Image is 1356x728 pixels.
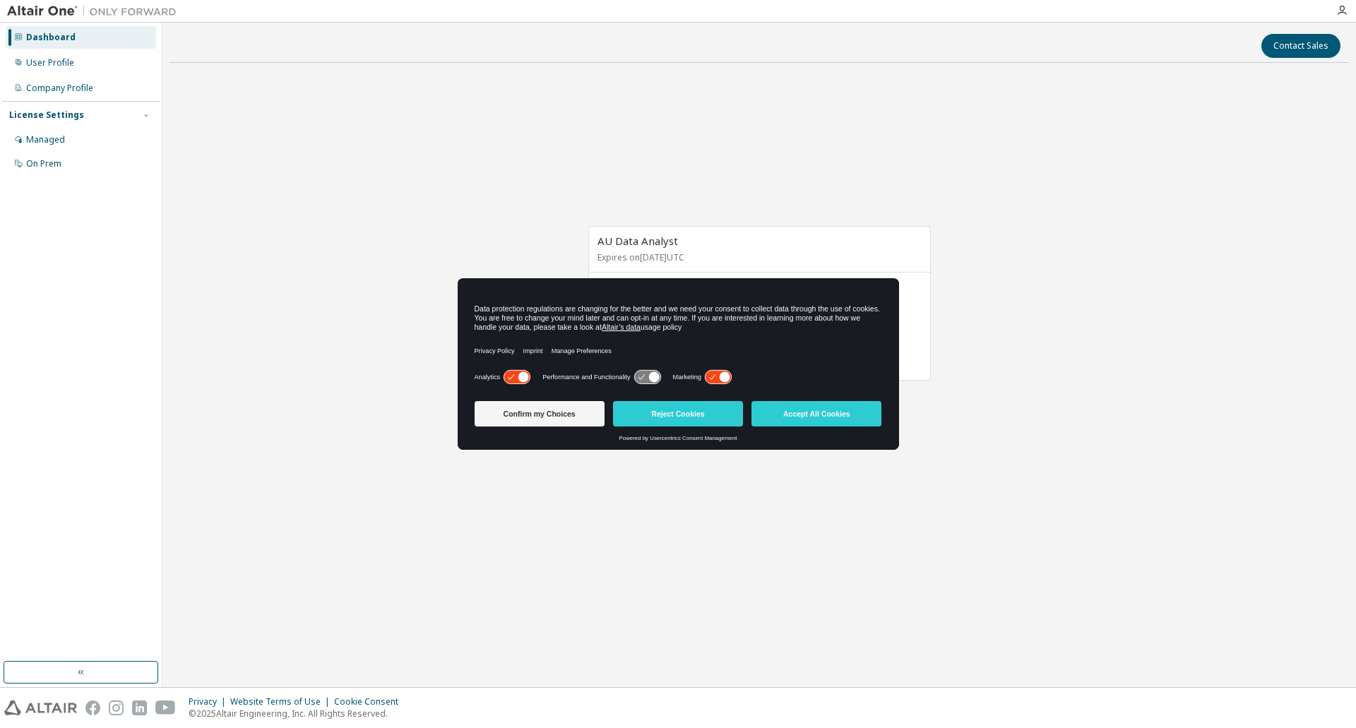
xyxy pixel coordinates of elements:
div: User Profile [26,57,74,68]
div: License Settings [9,109,84,121]
div: Website Terms of Use [230,696,334,708]
div: Cookie Consent [334,696,407,708]
img: youtube.svg [155,700,176,715]
p: Expires on [DATE] UTC [597,251,918,263]
div: Privacy [189,696,230,708]
img: altair_logo.svg [4,700,77,715]
span: AU Data Analyst [597,234,678,248]
img: linkedin.svg [132,700,147,715]
div: Company Profile [26,83,93,94]
p: © 2025 Altair Engineering, Inc. All Rights Reserved. [189,708,407,720]
img: facebook.svg [85,700,100,715]
button: Contact Sales [1261,34,1340,58]
img: instagram.svg [109,700,124,715]
div: Managed [26,134,65,145]
div: On Prem [26,158,61,169]
img: Altair One [7,4,184,18]
div: Dashboard [26,32,76,43]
